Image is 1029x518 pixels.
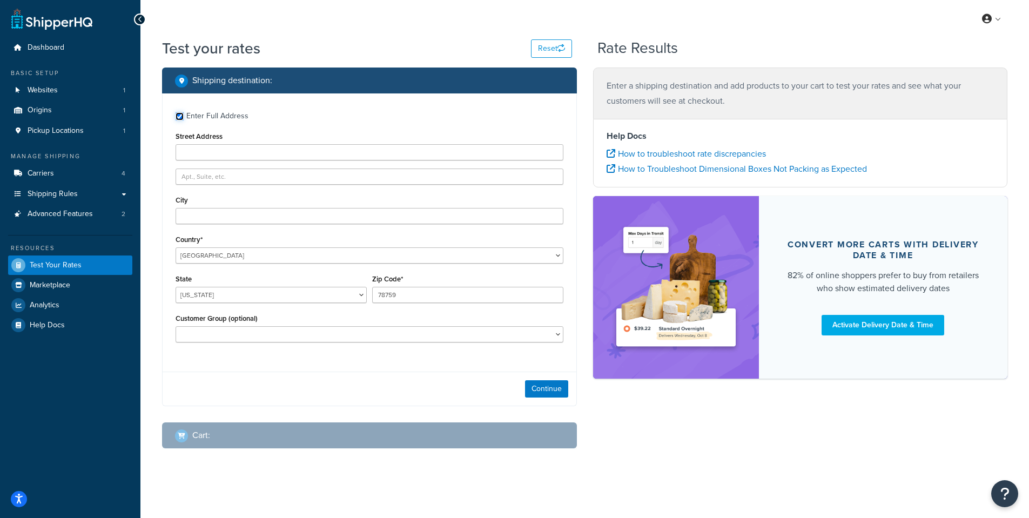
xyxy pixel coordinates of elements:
[28,190,78,199] span: Shipping Rules
[28,169,54,178] span: Carriers
[8,255,132,275] a: Test Your Rates
[28,43,64,52] span: Dashboard
[8,275,132,295] a: Marketplace
[8,204,132,224] li: Advanced Features
[8,100,132,120] li: Origins
[607,163,867,175] a: How to Troubleshoot Dimensional Boxes Not Packing as Expected
[28,210,93,219] span: Advanced Features
[8,80,132,100] a: Websites1
[607,130,994,143] h4: Help Docs
[30,281,70,290] span: Marketplace
[525,380,568,398] button: Continue
[607,78,994,109] p: Enter a shipping destination and add products to your cart to test your rates and see what your c...
[785,239,982,261] div: Convert more carts with delivery date & time
[30,261,82,270] span: Test Your Rates
[176,314,258,322] label: Customer Group (optional)
[176,236,203,244] label: Country*
[30,321,65,330] span: Help Docs
[122,210,125,219] span: 2
[192,430,210,440] h2: Cart :
[8,244,132,253] div: Resources
[609,212,743,362] img: feature-image-ddt-36eae7f7280da8017bfb280eaccd9c446f90b1fe08728e4019434db127062ab4.png
[186,109,248,124] div: Enter Full Address
[122,169,125,178] span: 4
[123,106,125,115] span: 1
[176,132,223,140] label: Street Address
[8,152,132,161] div: Manage Shipping
[8,184,132,204] a: Shipping Rules
[28,86,58,95] span: Websites
[8,80,132,100] li: Websites
[123,126,125,136] span: 1
[28,126,84,136] span: Pickup Locations
[372,275,403,283] label: Zip Code*
[176,112,184,120] input: Enter Full Address
[176,196,188,204] label: City
[8,69,132,78] div: Basic Setup
[8,121,132,141] a: Pickup Locations1
[30,301,59,310] span: Analytics
[607,147,766,160] a: How to troubleshoot rate discrepancies
[28,106,52,115] span: Origins
[8,38,132,58] a: Dashboard
[8,204,132,224] a: Advanced Features2
[8,164,132,184] a: Carriers4
[597,40,678,57] h2: Rate Results
[176,169,563,185] input: Apt., Suite, etc.
[8,295,132,315] a: Analytics
[991,480,1018,507] button: Open Resource Center
[531,39,572,58] button: Reset
[785,269,982,295] div: 82% of online shoppers prefer to buy from retailers who show estimated delivery dates
[8,121,132,141] li: Pickup Locations
[176,275,192,283] label: State
[822,315,944,335] a: Activate Delivery Date & Time
[123,86,125,95] span: 1
[8,100,132,120] a: Origins1
[8,315,132,335] a: Help Docs
[162,38,260,59] h1: Test your rates
[8,164,132,184] li: Carriers
[192,76,272,85] h2: Shipping destination :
